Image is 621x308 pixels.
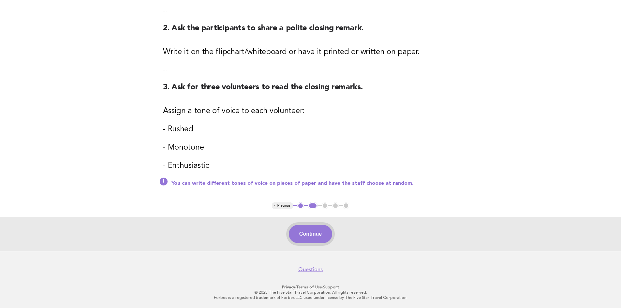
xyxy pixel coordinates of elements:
a: Privacy [282,285,295,289]
h3: - Enthusiastic [163,161,458,171]
button: < Previous [272,202,293,209]
h2: 3. Ask for three volunteers to read the closing remarks. [163,82,458,98]
p: Forbes is a registered trademark of Forbes LLC used under license by The Five Star Travel Corpora... [111,295,510,300]
p: · · [111,285,510,290]
h3: - Monotone [163,142,458,153]
h3: Assign a tone of voice to each volunteer: [163,106,458,116]
p: © 2025 The Five Star Travel Corporation. All rights reserved. [111,290,510,295]
p: You can write different tones of voice on pieces of paper and have the staff choose at random. [171,180,458,187]
h3: Write it on the flipchart/whiteboard or have it printed or written on paper. [163,47,458,57]
button: 2 [308,202,318,209]
p: -- [163,6,458,15]
a: Terms of Use [296,285,322,289]
h2: 2. Ask the participants to share a polite closing remark. [163,23,458,39]
a: Support [323,285,339,289]
h3: - Rushed [163,124,458,135]
p: -- [163,65,458,74]
button: 1 [297,202,304,209]
button: Continue [289,225,332,243]
a: Questions [298,266,323,273]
